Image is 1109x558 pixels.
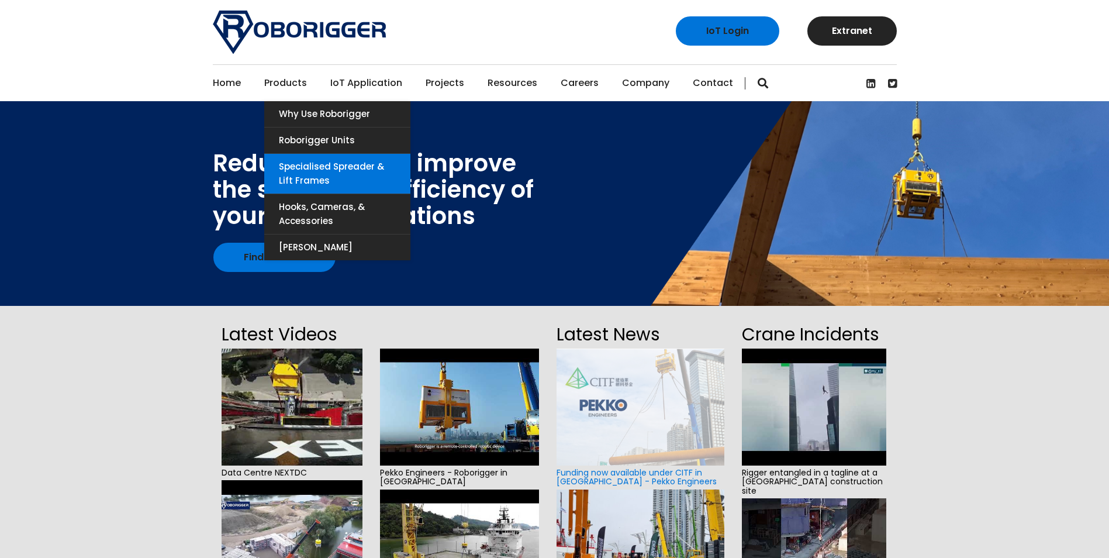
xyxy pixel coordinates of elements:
[222,321,362,349] h2: Latest Videos
[222,349,362,466] img: hqdefault.jpg
[330,65,402,101] a: IoT Application
[264,194,410,234] a: Hooks, Cameras, & Accessories
[213,65,241,101] a: Home
[742,321,886,349] h2: Crane Incidents
[488,65,537,101] a: Resources
[264,65,307,101] a: Products
[264,128,410,153] a: Roborigger Units
[213,11,386,54] img: Roborigger
[742,466,886,498] span: Rigger entangled in a tagline at a [GEOGRAPHIC_DATA] construction site
[380,466,540,490] span: Pekko Engineers - Roborigger in [GEOGRAPHIC_DATA]
[213,150,534,229] div: Reduce cost and improve the safety and efficiency of your lifting operations
[622,65,669,101] a: Company
[557,467,717,487] a: Funding now available under CITF in [GEOGRAPHIC_DATA] - Pekko Engineers
[742,349,886,466] img: hqdefault.jpg
[557,321,724,349] h2: Latest News
[380,349,540,466] img: hqdefault.jpg
[693,65,733,101] a: Contact
[807,16,897,46] a: Extranet
[213,243,336,272] a: Find out how
[264,235,410,260] a: [PERSON_NAME]
[264,154,410,194] a: Specialised Spreader & Lift Frames
[561,65,599,101] a: Careers
[676,16,779,46] a: IoT Login
[264,101,410,127] a: Why use Roborigger
[222,466,362,480] span: Data Centre NEXTDC
[426,65,464,101] a: Projects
